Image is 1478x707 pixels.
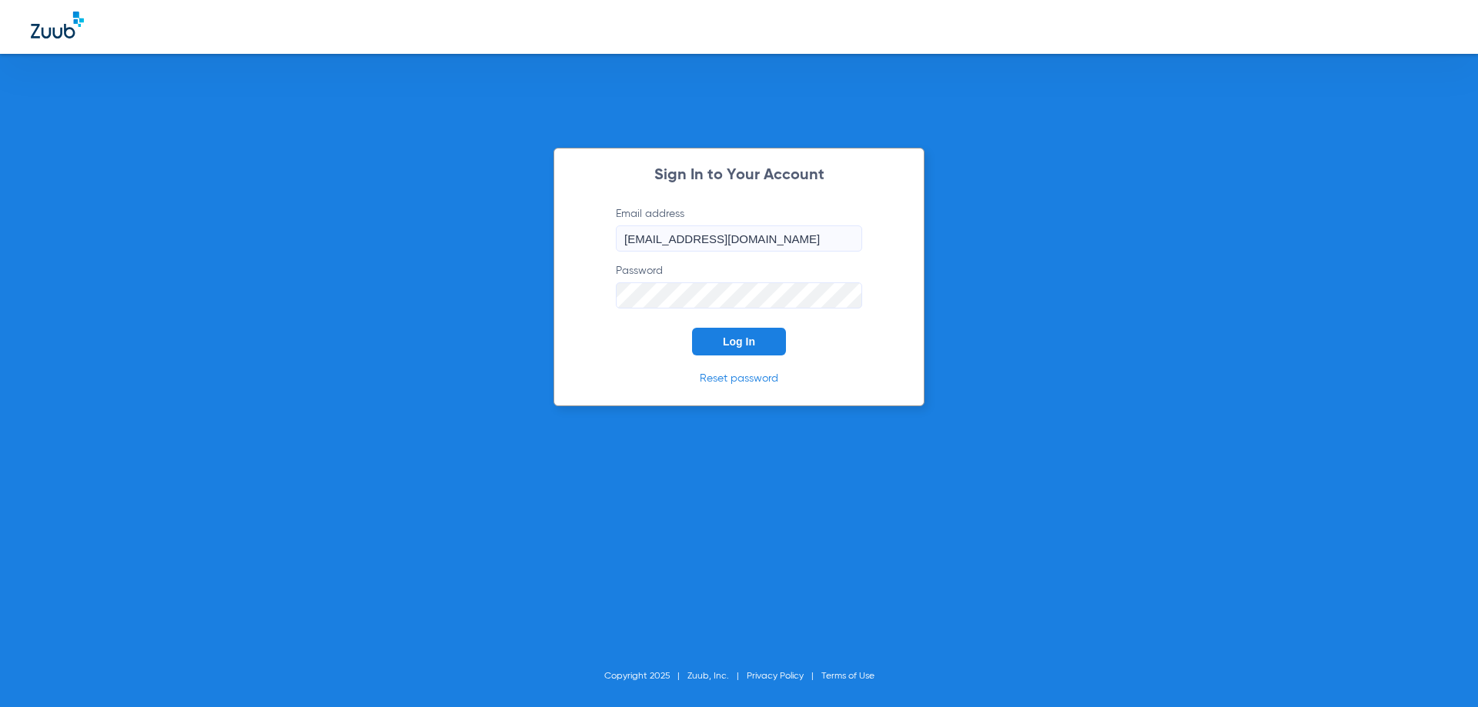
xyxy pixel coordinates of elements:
[1401,633,1478,707] iframe: Chat Widget
[692,328,786,355] button: Log In
[616,225,862,252] input: Email address
[747,672,804,681] a: Privacy Policy
[604,669,687,684] li: Copyright 2025
[31,12,84,38] img: Zuub Logo
[616,282,862,308] input: Password
[616,263,862,308] label: Password
[723,335,755,348] span: Log In
[700,373,778,384] a: Reset password
[593,168,885,183] h2: Sign In to Your Account
[687,669,747,684] li: Zuub, Inc.
[821,672,874,681] a: Terms of Use
[616,206,862,252] label: Email address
